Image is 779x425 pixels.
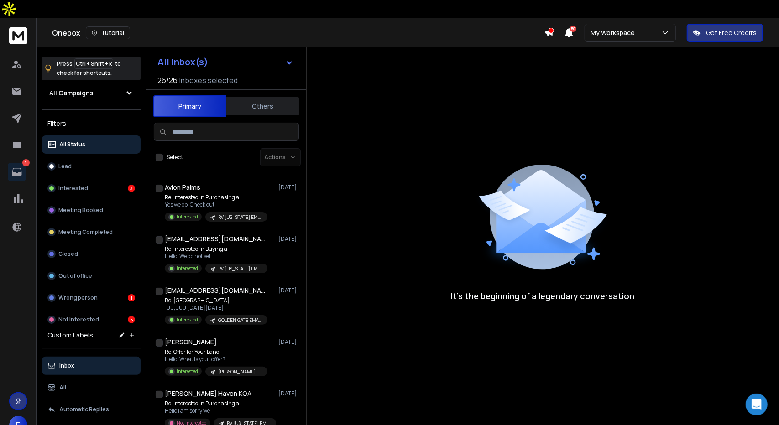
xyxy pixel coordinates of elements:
p: Closed [58,250,78,258]
p: Press to check for shortcuts. [57,59,121,78]
p: Interested [177,265,198,272]
a: 9 [8,163,26,181]
button: Wrong person1 [42,289,141,307]
button: All Inbox(s) [150,53,301,71]
button: Lead [42,157,141,176]
p: It’s the beginning of a legendary conversation [451,290,635,302]
button: Automatic Replies [42,400,141,419]
button: Get Free Credits [687,24,763,42]
h1: All Campaigns [49,88,94,98]
p: Out of office [58,272,92,280]
h3: Inboxes selected [179,75,238,86]
div: Domain Overview [35,54,82,60]
p: Re: Interested in Purchasing a [165,194,267,201]
p: Get Free Credits [706,28,757,37]
span: 50 [570,26,576,32]
p: Meeting Booked [58,207,103,214]
p: RV [US_STATE] EMAILS [218,214,262,221]
p: Inbox [59,362,74,369]
button: Inbox [42,357,141,375]
span: Ctrl + Shift + k [74,58,113,69]
p: Meeting Completed [58,228,113,236]
h1: [EMAIL_ADDRESS][DOMAIN_NAME] [165,286,265,295]
div: Keywords by Traffic [101,54,154,60]
p: RV [US_STATE] EMAILS [218,265,262,272]
span: 26 / 26 [157,75,178,86]
p: [DATE] [278,390,299,397]
p: Automatic Replies [59,406,109,413]
h1: [EMAIL_ADDRESS][DOMAIN_NAME] [165,234,265,244]
img: logo_orange.svg [15,15,22,22]
button: Primary [153,95,226,117]
label: Select [167,154,183,161]
p: Hello I am sorry we [165,407,274,415]
h1: [PERSON_NAME] [165,337,217,347]
div: Open Intercom Messenger [746,394,768,415]
button: Meeting Completed [42,223,141,241]
div: Domain: [URL] [24,24,65,31]
p: Interested [177,316,198,323]
div: Onebox [52,26,544,39]
h1: All Inbox(s) [157,57,208,67]
p: [DATE] [278,287,299,294]
p: Interested [177,213,198,220]
p: Re: [GEOGRAPHIC_DATA] [165,297,267,304]
p: Re: Interested in Purchasing a [165,400,274,407]
p: My Workspace [591,28,638,37]
button: Meeting Booked [42,201,141,219]
div: 1 [128,294,135,301]
p: Not Interested [58,316,99,323]
button: Closed [42,245,141,263]
p: [DATE] [278,184,299,191]
div: 3 [128,185,135,192]
button: All Status [42,135,141,154]
div: v 4.0.25 [26,15,45,22]
p: Re: Interested in Buying a [165,245,267,253]
p: Re: Offer for Your Land [165,348,267,356]
button: All [42,378,141,397]
p: Interested [58,185,88,192]
img: tab_domain_overview_orange.svg [25,53,32,60]
p: GOLDEN GATE EMAILS [218,317,262,324]
h1: Avion Palms [165,183,200,192]
p: [DATE] [278,338,299,346]
p: [DATE] [278,235,299,243]
p: Yes we do. Check out [165,201,267,208]
p: All [59,384,66,391]
p: Hello. What is your offer? [165,356,267,363]
div: 5 [128,316,135,323]
p: [PERSON_NAME] EMAILS [218,368,262,375]
h3: Custom Labels [47,331,93,340]
h1: [PERSON_NAME] Haven KOA [165,389,251,398]
button: Out of office [42,267,141,285]
img: tab_keywords_by_traffic_grey.svg [91,53,98,60]
button: Tutorial [86,26,130,39]
p: All Status [59,141,85,148]
p: Interested [177,368,198,375]
p: 100,000 [DATE][DATE] [165,304,267,311]
button: All Campaigns [42,84,141,102]
img: website_grey.svg [15,24,22,31]
button: Others [226,96,299,116]
p: 9 [22,159,30,166]
h3: Filters [42,117,141,130]
p: Hello, We do not sell [165,253,267,260]
p: Lead [58,163,72,170]
button: Interested3 [42,179,141,197]
p: Wrong person [58,294,98,301]
button: Not Interested5 [42,311,141,329]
